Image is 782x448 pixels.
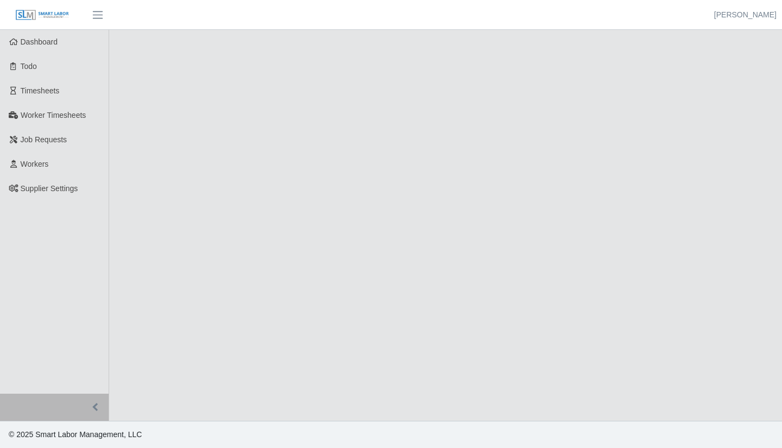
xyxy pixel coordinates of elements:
a: [PERSON_NAME] [714,9,777,21]
span: Job Requests [21,135,67,144]
span: © 2025 Smart Labor Management, LLC [9,430,142,439]
img: SLM Logo [15,9,70,21]
span: Worker Timesheets [21,111,86,119]
span: Dashboard [21,37,58,46]
span: Supplier Settings [21,184,78,193]
span: Todo [21,62,37,71]
span: Workers [21,160,49,168]
span: Timesheets [21,86,60,95]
